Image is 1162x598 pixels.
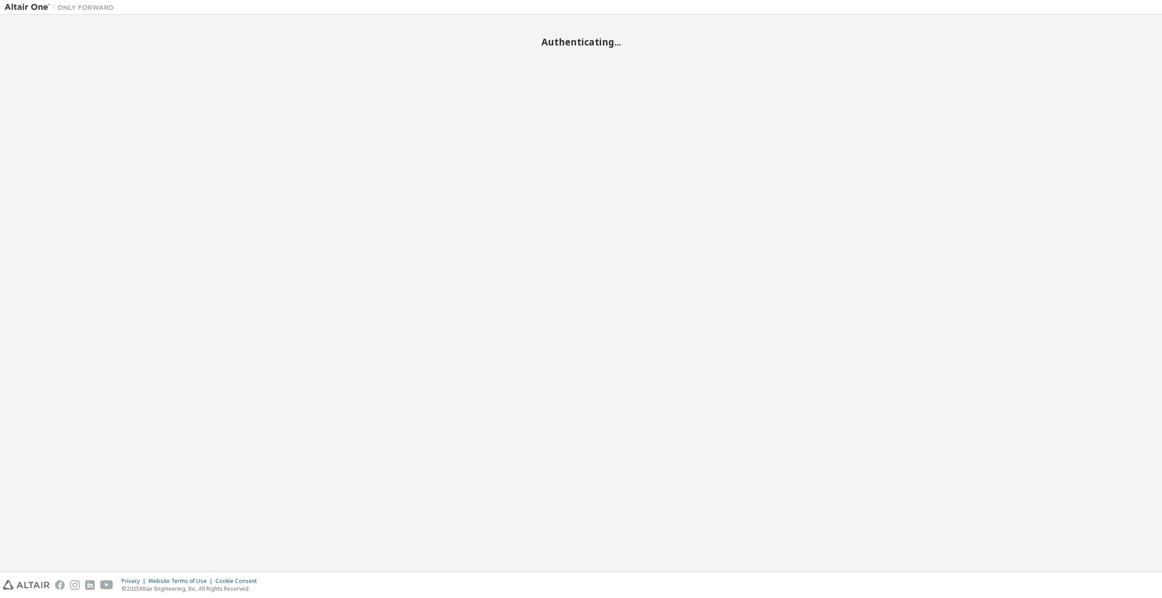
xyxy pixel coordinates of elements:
img: facebook.svg [55,580,65,590]
p: © 2025 Altair Engineering, Inc. All Rights Reserved. [122,585,262,593]
div: Website Terms of Use [148,578,215,585]
img: altair_logo.svg [3,580,50,590]
h2: Authenticating... [5,36,1157,48]
div: Cookie Consent [215,578,262,585]
img: youtube.svg [100,580,113,590]
img: instagram.svg [70,580,80,590]
img: Altair One [5,3,118,12]
div: Privacy [122,578,148,585]
img: linkedin.svg [85,580,95,590]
